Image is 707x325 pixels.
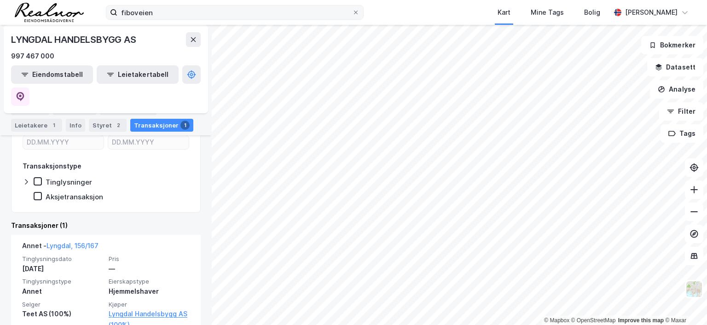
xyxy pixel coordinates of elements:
[531,7,564,18] div: Mine Tags
[498,7,510,18] div: Kart
[109,263,190,274] div: —
[114,121,123,130] div: 2
[661,281,707,325] iframe: Chat Widget
[109,255,190,263] span: Pris
[11,51,54,62] div: 997 467 000
[22,308,103,319] div: Teet AS (100%)
[11,220,201,231] div: Transaksjoner (1)
[109,278,190,285] span: Eierskapstype
[641,36,703,54] button: Bokmerker
[66,119,85,132] div: Info
[647,58,703,76] button: Datasett
[22,278,103,285] span: Tinglysningstype
[46,178,92,186] div: Tinglysninger
[22,263,103,274] div: [DATE]
[625,7,678,18] div: [PERSON_NAME]
[22,240,99,255] div: Annet -
[584,7,600,18] div: Bolig
[22,255,103,263] span: Tinglysningsdato
[659,102,703,121] button: Filter
[46,242,99,250] a: Lyngdal, 156/167
[23,161,81,172] div: Transaksjonstype
[571,317,616,324] a: OpenStreetMap
[130,119,193,132] div: Transaksjoner
[109,301,190,308] span: Kjøper
[89,119,127,132] div: Styret
[650,80,703,99] button: Analyse
[22,286,103,297] div: Annet
[46,192,103,201] div: Aksjetransaksjon
[685,280,703,298] img: Z
[11,65,93,84] button: Eiendomstabell
[15,3,84,22] img: realnor-logo.934646d98de889bb5806.png
[109,286,190,297] div: Hjemmelshaver
[23,135,104,149] input: DD.MM.YYYY
[661,281,707,325] div: Kontrollprogram for chat
[117,6,352,19] input: Søk på adresse, matrikkel, gårdeiere, leietakere eller personer
[97,65,179,84] button: Leietakertabell
[544,317,569,324] a: Mapbox
[618,317,664,324] a: Improve this map
[11,119,62,132] div: Leietakere
[11,32,138,47] div: LYNGDAL HANDELSBYGG AS
[108,135,189,149] input: DD.MM.YYYY
[22,301,103,308] span: Selger
[661,124,703,143] button: Tags
[180,121,190,130] div: 1
[49,121,58,130] div: 1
